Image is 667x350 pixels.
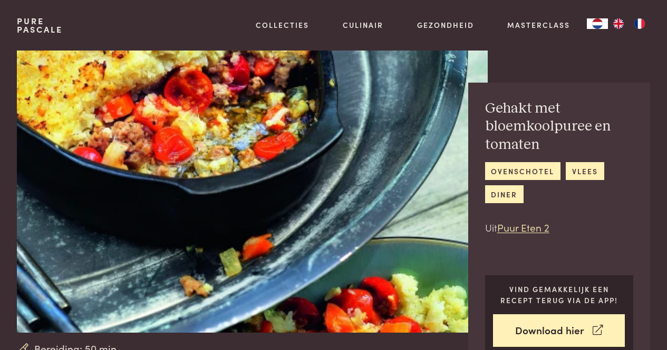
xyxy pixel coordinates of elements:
[485,162,560,179] a: ovenschotel
[493,314,625,347] a: Download hier
[587,18,650,29] aside: Language selected: Nederlands
[497,220,549,234] a: Puur Eten 2
[485,99,634,154] h2: Gehakt met bloemkoolpuree en tomaten
[493,284,625,305] p: Vind gemakkelijk een recept terug via de app!
[485,220,634,235] p: Uit
[343,19,383,31] a: Culinair
[587,18,608,29] div: Language
[566,162,604,179] a: vlees
[256,19,309,31] a: Collecties
[485,185,524,203] a: diner
[629,18,650,29] a: FR
[587,18,608,29] a: NL
[608,18,650,29] ul: Language list
[417,19,474,31] a: Gezondheid
[17,51,488,333] img: Gehakt met bloemkoolpuree en tomaten
[507,19,570,31] a: Masterclass
[17,17,63,34] a: PurePascale
[608,18,629,29] a: EN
